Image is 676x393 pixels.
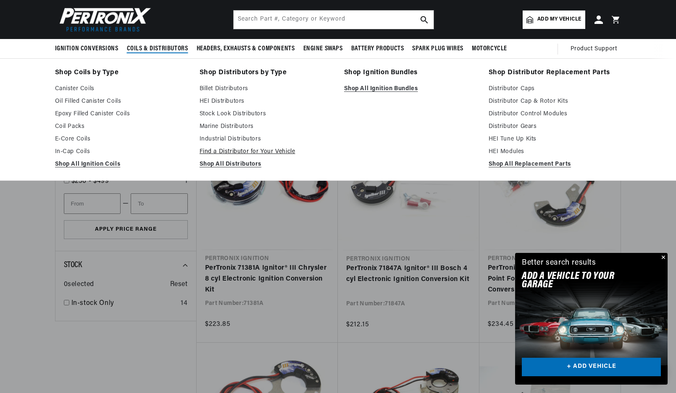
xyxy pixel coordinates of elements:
summary: Battery Products [347,39,408,59]
a: E-Core Coils [55,134,188,144]
span: Stock [64,261,82,269]
a: Add my vehicle [523,10,585,29]
span: Battery Products [351,44,404,53]
a: Shop Distributors by Type [200,67,332,79]
a: Billet Distributors [200,84,332,94]
div: 1 [185,176,188,187]
summary: Ignition Conversions [55,39,123,59]
summary: Coils & Distributors [123,39,192,59]
span: 0 selected [64,279,94,290]
a: + ADD VEHICLE [522,358,661,377]
a: PerTronix 71381A Ignitor® III Chrysler 8 cyl Electronic Ignition Conversion Kit [205,263,329,295]
a: HEI Distributors [200,96,332,107]
span: $250 - $499 [71,178,109,185]
img: Pertronix [55,5,152,34]
span: Ignition Conversions [55,44,118,53]
input: Search Part #, Category or Keyword [234,10,434,29]
span: Engine Swaps [303,44,343,53]
span: Spark Plug Wires [412,44,463,53]
a: HEI Tune Up Kits [489,134,621,144]
a: Shop All Ignition Coils [55,159,188,169]
input: To [131,193,187,214]
div: 14 [181,298,187,309]
input: From [64,193,121,214]
a: Find a Distributor for Your Vehicle [200,147,332,157]
a: Canister Coils [55,84,188,94]
a: HEI Modules [489,147,621,157]
button: Close [658,253,668,263]
span: Product Support [571,44,617,54]
summary: Product Support [571,39,621,59]
a: Distributor Control Modules [489,109,621,119]
a: Stock Look Distributors [200,109,332,119]
a: Industrial Distributors [200,134,332,144]
a: Distributor Caps [489,84,621,94]
a: Epoxy Filled Canister Coils [55,109,188,119]
a: Distributor Cap & Rotor Kits [489,96,621,107]
span: Motorcycle [472,44,507,53]
a: In-Cap Coils [55,147,188,157]
a: Shop All Replacement Parts [489,159,621,169]
a: Shop Distributor Replacement Parts [489,67,621,79]
summary: Engine Swaps [299,39,347,59]
a: PerTronix 71847A Ignitor® III Bosch 4 cyl Electronic Ignition Conversion Kit [346,263,471,285]
div: Better search results [522,257,596,269]
a: PerTronix 71281D Ignitor® III Dual Point Ford 8 cyl Electronic Ignition Conversion Kit [488,263,612,295]
a: Distributor Gears [489,122,621,132]
summary: Headers, Exhausts & Components [192,39,299,59]
a: Marine Distributors [200,122,332,132]
span: — [123,198,129,209]
button: Apply Price Range [64,220,188,239]
a: Oil Filled Canister Coils [55,96,188,107]
a: Shop All Ignition Bundles [344,84,477,94]
span: Coils & Distributors [127,44,188,53]
a: Shop Ignition Bundles [344,67,477,79]
a: Shop Coils by Type [55,67,188,79]
a: Shop All Distributors [200,159,332,169]
h2: Add A VEHICLE to your garage [522,272,640,289]
a: Coil Packs [55,122,188,132]
button: search button [415,10,434,29]
span: Reset [170,279,188,290]
summary: Spark Plug Wires [408,39,468,59]
a: In-stock Only [71,298,178,309]
span: Headers, Exhausts & Components [197,44,295,53]
span: Add my vehicle [537,16,581,23]
summary: Motorcycle [468,39,511,59]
